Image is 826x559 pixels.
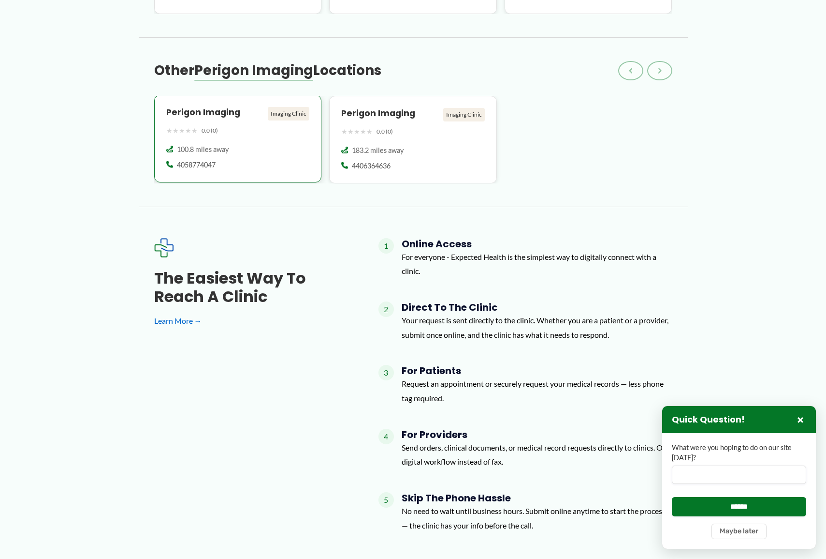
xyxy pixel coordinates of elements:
[173,124,179,137] span: ★
[402,377,672,405] p: Request an appointment or securely request your medical records — less phone tag required.
[341,108,439,119] h4: Perigon Imaging
[402,313,672,342] p: Your request is sent directly to the clinic. Whether you are a patient or a provider, submit once...
[402,365,672,377] h4: For Patients
[329,96,497,183] a: Perigon Imaging Imaging Clinic ★★★★★ 0.0 (0) 183.2 miles away 4406364636
[618,61,643,80] button: ‹
[191,124,198,137] span: ★
[341,125,348,138] span: ★
[202,125,218,136] span: 0.0 (0)
[402,238,672,250] h4: Online Access
[354,125,360,138] span: ★
[402,429,672,440] h4: For Providers
[402,492,672,504] h4: Skip the Phone Hassle
[154,238,174,257] img: Expected Healthcare Logo
[402,302,672,313] h4: Direct to the Clinic
[166,124,173,137] span: ★
[179,124,185,137] span: ★
[647,61,672,80] button: ›
[185,124,191,137] span: ★
[658,65,662,76] span: ›
[672,414,745,425] h3: Quick Question!
[177,160,216,170] span: 4058774047
[378,302,394,317] span: 2
[629,65,633,76] span: ‹
[402,504,672,532] p: No need to wait until business hours. Submit online anytime to start the process — the clinic has...
[402,250,672,278] p: For everyone - Expected Health is the simplest way to digitally connect with a clinic.
[402,440,672,469] p: Send orders, clinical documents, or medical record requests directly to clinics. One digital work...
[154,269,348,306] h3: The Easiest Way to Reach a Clinic
[177,145,229,154] span: 100.8 miles away
[154,62,381,79] h3: Other Locations
[795,414,806,425] button: Close
[377,126,393,137] span: 0.0 (0)
[348,125,354,138] span: ★
[154,314,348,328] a: Learn More →
[443,108,485,121] div: Imaging Clinic
[352,161,391,171] span: 4406364636
[194,61,313,80] span: Perigon Imaging
[378,492,394,508] span: 5
[360,125,366,138] span: ★
[378,365,394,380] span: 3
[166,107,264,118] h4: Perigon Imaging
[352,146,404,155] span: 183.2 miles away
[711,524,767,539] button: Maybe later
[378,238,394,254] span: 1
[378,429,394,444] span: 4
[268,107,309,121] div: Imaging Clinic
[366,125,373,138] span: ★
[672,443,806,463] label: What were you hoping to do on our site [DATE]?
[154,96,322,183] a: Perigon Imaging Imaging Clinic ★★★★★ 0.0 (0) 100.8 miles away 4058774047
